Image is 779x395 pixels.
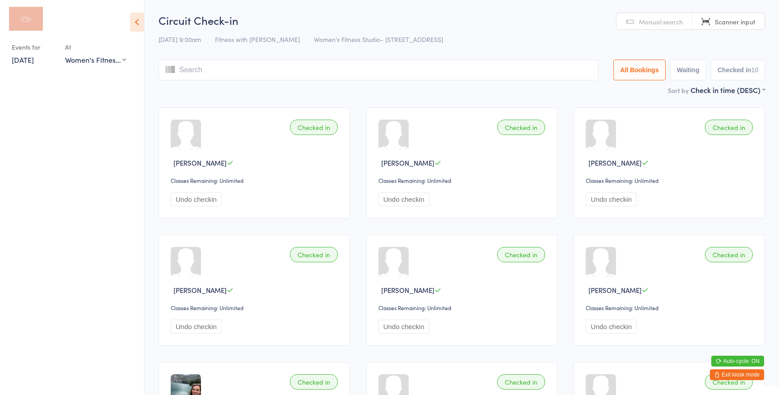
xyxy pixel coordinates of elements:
[588,285,642,295] span: [PERSON_NAME]
[290,374,338,390] div: Checked in
[159,60,598,80] input: Search
[159,13,765,28] h2: Circuit Check-in
[586,320,637,334] button: Undo checkin
[710,369,764,380] button: Exit kiosk mode
[381,158,434,167] span: [PERSON_NAME]
[497,247,545,262] div: Checked in
[65,55,126,65] div: Women's Fitness Studio- [STREET_ADDRESS]
[639,17,683,26] span: Manual search
[711,356,764,367] button: Auto-cycle: ON
[171,304,341,311] div: Classes Remaining: Unlimited
[65,40,126,55] div: At
[290,120,338,135] div: Checked in
[586,192,637,206] button: Undo checkin
[613,60,666,80] button: All Bookings
[171,192,222,206] button: Undo checkin
[378,304,548,311] div: Classes Remaining: Unlimited
[12,55,34,65] a: [DATE]
[668,86,689,95] label: Sort by
[12,40,56,55] div: Events for
[378,177,548,184] div: Classes Remaining: Unlimited
[215,35,300,44] span: Fitness with [PERSON_NAME]
[9,7,43,31] img: Fitness with Zoe
[378,320,429,334] button: Undo checkin
[711,60,765,80] button: Checked in10
[381,285,434,295] span: [PERSON_NAME]
[715,17,756,26] span: Scanner input
[586,304,756,311] div: Classes Remaining: Unlimited
[588,158,642,167] span: [PERSON_NAME]
[705,247,753,262] div: Checked in
[314,35,443,44] span: Women's Fitness Studio- [STREET_ADDRESS]
[378,192,429,206] button: Undo checkin
[497,120,545,135] div: Checked in
[751,66,758,74] div: 10
[173,285,227,295] span: [PERSON_NAME]
[290,247,338,262] div: Checked in
[171,320,222,334] button: Undo checkin
[586,177,756,184] div: Classes Remaining: Unlimited
[173,158,227,167] span: [PERSON_NAME]
[171,177,341,184] div: Classes Remaining: Unlimited
[705,374,753,390] div: Checked in
[670,60,706,80] button: Waiting
[497,374,545,390] div: Checked in
[690,85,765,95] div: Check in time (DESC)
[705,120,753,135] div: Checked in
[159,35,201,44] span: [DATE] 9:00am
